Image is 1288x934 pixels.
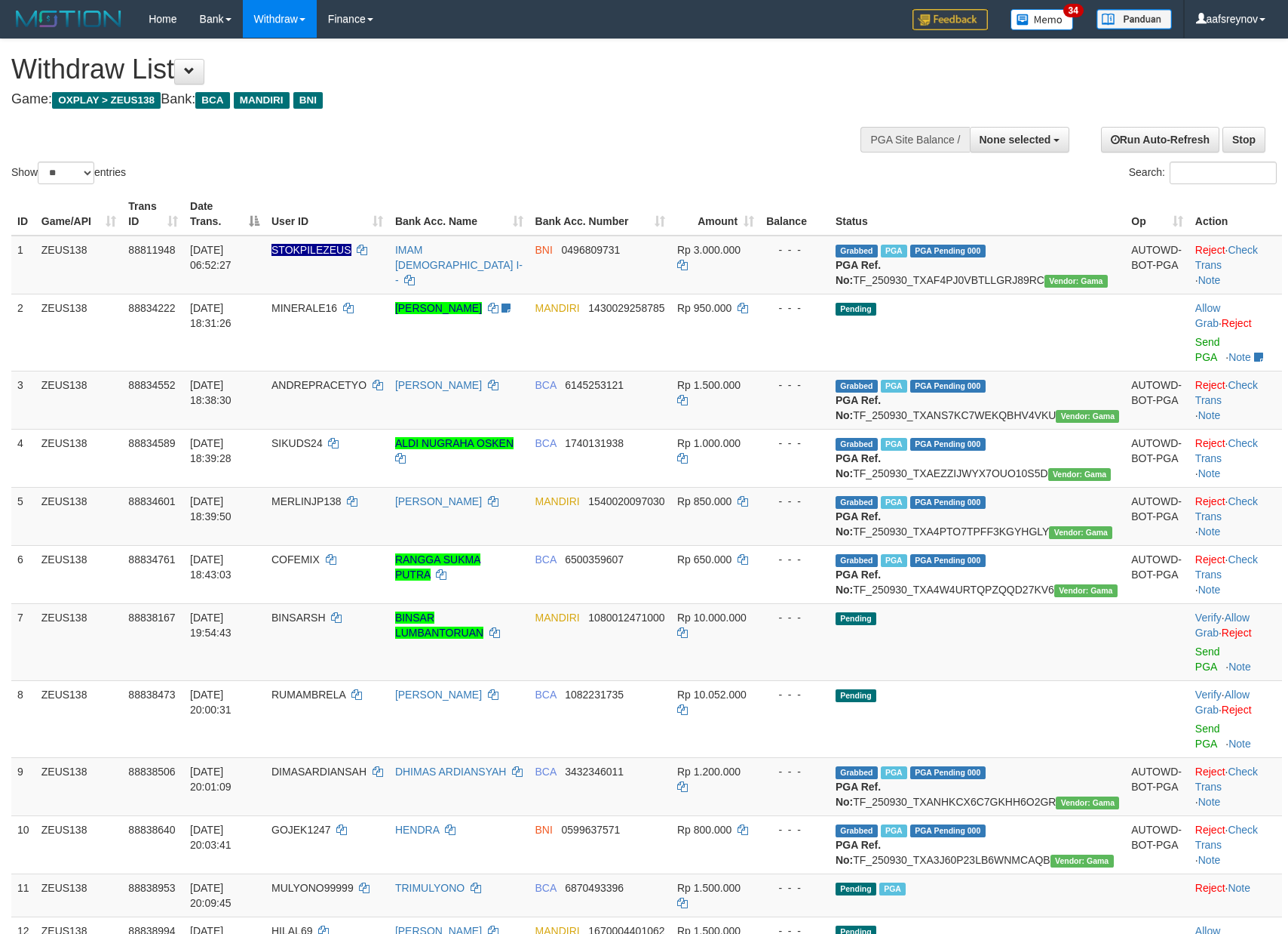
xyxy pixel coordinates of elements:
span: Grabbed [836,496,878,509]
a: [PERSON_NAME] [395,689,482,701]
span: MINERALE16 [271,302,337,314]
span: Grabbed [836,554,878,567]
span: GOJEK1247 [271,824,331,836]
th: Status [830,193,1125,236]
select: Showentries [38,162,94,184]
a: Verify [1195,612,1222,624]
span: Copy 6500359607 to clipboard [565,553,624,566]
span: · [1195,689,1250,716]
span: PGA Pending [910,766,986,779]
span: Grabbed [836,245,878,257]
td: 9 [11,757,35,815]
span: [DATE] 20:01:09 [190,766,232,793]
td: AUTOWD-BOT-PGA [1125,236,1189,294]
a: ALDI NUGRAHA OSKEN [395,437,514,449]
span: MERLINJP138 [271,495,342,507]
h1: Withdraw List [11,54,844,85]
span: RUMAMBRELA [271,689,345,701]
div: - - - [766,880,823,895]
span: Rp 10.000.000 [677,612,747,624]
td: ZEUS138 [35,603,123,680]
span: [DATE] 20:00:31 [190,689,232,716]
a: Note [1198,796,1221,808]
th: Bank Acc. Number: activate to sort column ascending [529,193,671,236]
b: PGA Ref. No: [836,452,881,479]
a: Note [1198,584,1221,596]
img: Feedback.jpg [912,9,988,30]
span: 88834552 [128,379,175,391]
a: IMAM [DEMOGRAPHIC_DATA] I-- [395,244,523,286]
div: - - - [766,436,823,451]
a: Reject [1195,244,1225,256]
span: Nama rekening ada tanda titik/strip, harap diedit [271,244,351,256]
td: ZEUS138 [35,236,123,294]
a: Check Trans [1195,244,1258,271]
th: Bank Acc. Name: activate to sort column ascending [389,193,529,236]
td: ZEUS138 [35,757,123,815]
span: [DATE] 06:52:27 [190,244,232,271]
td: TF_250930_TXANHKCX6C7GKHH6O2GR [830,757,1125,815]
a: Run Auto-Refresh [1101,127,1219,153]
td: TF_250930_TXAF4PJ0VBTLLGRJ89RC [830,236,1125,294]
a: Note [1228,351,1251,363]
a: Reject [1222,317,1252,329]
span: 88834601 [128,495,175,507]
td: AUTOWD-BOT-PGA [1125,545,1189,603]
span: 88838640 [128,824,175,836]
a: Check Trans [1195,379,1258,406]
th: Game/API: activate to sort column ascending [35,193,123,236]
a: [PERSON_NAME] [395,495,482,507]
a: Check Trans [1195,824,1258,851]
td: TF_250930_TXAEZZIJWYX7OUO10S5D [830,429,1125,487]
span: [DATE] 20:09:45 [190,882,232,909]
a: Send PGA [1195,723,1220,750]
div: PGA Site Balance / [860,127,969,153]
span: BCA [195,92,229,109]
span: BCA [535,766,557,778]
div: - - - [766,822,823,837]
span: 34 [1063,4,1084,17]
td: AUTOWD-BOT-PGA [1125,815,1189,874]
span: Copy 1080012471000 to clipboard [588,612,664,624]
td: ZEUS138 [35,371,123,429]
td: · · [1189,487,1282,545]
td: ZEUS138 [35,545,123,603]
span: BNI [535,824,553,836]
th: ID [11,193,35,236]
span: 88834589 [128,437,175,449]
span: Vendor URL: https://trx31.1velocity.biz [1044,275,1108,288]
a: Reject [1195,495,1225,507]
b: PGA Ref. No: [836,510,881,538]
button: None selected [970,127,1070,153]
span: MANDIRI [535,302,580,314]
td: 11 [11,874,35,917]
span: Copy 6145253121 to clipboard [565,379,624,391]
span: Grabbed [836,438,878,451]
th: Op: activate to sort column ascending [1125,193,1189,236]
span: [DATE] 18:31:26 [190,302,232,329]
td: 3 [11,371,35,429]
span: BCA [535,689,557,701]
td: · · [1189,545,1282,603]
td: 10 [11,815,35,874]
span: BCA [535,379,557,391]
td: ZEUS138 [35,487,123,545]
td: · · [1189,815,1282,874]
div: - - - [766,552,823,567]
td: AUTOWD-BOT-PGA [1125,757,1189,815]
td: AUTOWD-BOT-PGA [1125,371,1189,429]
span: [DATE] 18:39:28 [190,437,232,464]
span: 88838953 [128,882,175,894]
b: PGA Ref. No: [836,839,881,866]
span: Copy 0599637571 to clipboard [562,824,621,836]
span: BINSARSH [271,612,326,624]
td: ZEUS138 [35,294,123,371]
a: [PERSON_NAME] [395,379,482,391]
a: Verify [1195,689,1222,701]
span: PGA Pending [910,380,986,393]
a: Check Trans [1195,437,1258,464]
span: Vendor URL: https://trx31.1velocity.biz [1050,855,1114,868]
span: Marked by aafsolysreylen [879,883,906,895]
span: PGA Pending [910,554,986,567]
td: AUTOWD-BOT-PGA [1125,429,1189,487]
